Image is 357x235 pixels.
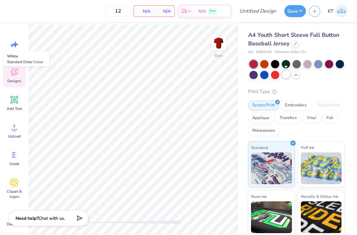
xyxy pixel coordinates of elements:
span: Designs [7,78,21,84]
img: Kaya Tong [335,5,348,17]
span: A4 [248,50,253,55]
span: Neon Ink [251,193,267,200]
div: Screen Print [248,101,279,110]
button: Save [284,5,306,17]
div: Foil [322,113,337,123]
span: Upload [8,134,21,139]
span: Puff Ink [301,144,314,151]
div: Back [215,53,223,58]
span: Standard Order Color [7,59,43,64]
span: # NB4184 [256,50,272,55]
span: A4 Youth Short Sleeve Full Button Baseball Jersey [248,31,340,47]
span: Chat with us. [38,215,65,221]
img: Metallic & Glitter Ink [301,201,342,233]
div: Rhinestones [248,126,279,136]
strong: Need help? [16,215,38,221]
span: Decorate [7,222,22,227]
div: Vinyl [303,113,321,123]
span: Metallic & Glitter Ink [301,193,338,200]
span: KT [328,8,334,15]
span: Minimum Order: 12 + [275,50,307,55]
img: Standard [251,152,292,184]
img: Puff Ink [301,152,342,184]
div: Digital Print [313,101,344,110]
input: Untitled Design [235,5,281,17]
span: N/A [158,8,171,15]
img: Back [212,37,225,50]
div: Transfers [275,113,301,123]
span: N/A [198,8,206,15]
div: Embroidery [281,101,311,110]
span: Add Text [7,106,22,111]
a: KT [325,5,351,17]
div: Applique [248,113,274,123]
input: – – [106,5,130,17]
span: Clipart & logos [4,189,25,199]
img: Neon Ink [251,201,292,233]
div: Print Type [248,88,344,95]
span: Free [210,9,216,13]
span: N/A [138,8,150,15]
div: White [3,52,50,66]
span: Standard [251,144,268,151]
span: Greek [10,161,19,166]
